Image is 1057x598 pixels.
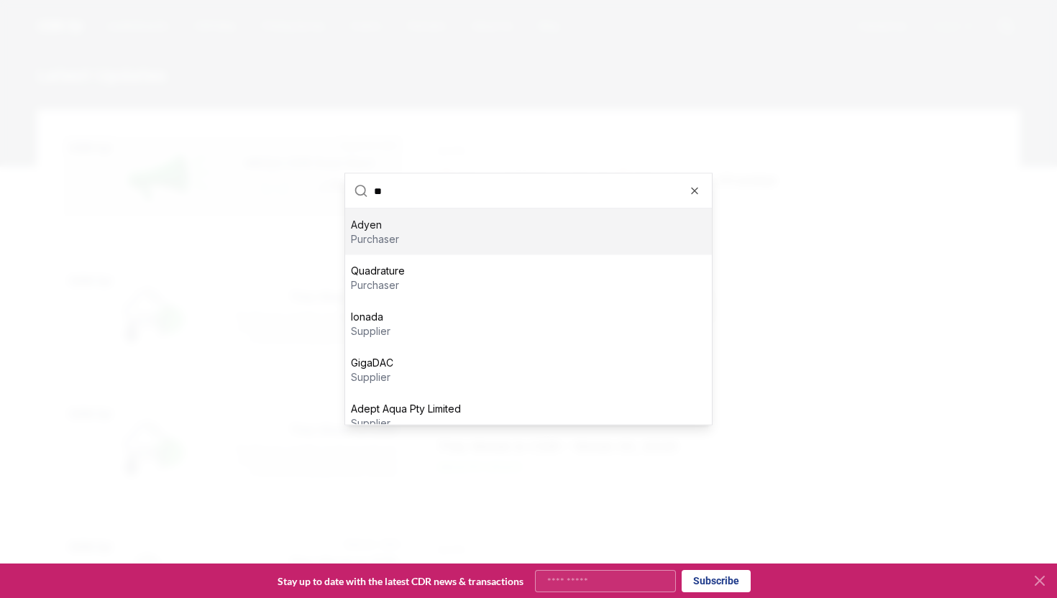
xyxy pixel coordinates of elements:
p: Adyen [351,218,399,232]
p: purchaser [351,232,399,247]
p: Ionada [351,310,390,324]
p: purchaser [351,278,405,293]
p: Adept Aqua Pty Limited [351,402,461,416]
p: supplier [351,324,390,339]
p: supplier [351,370,393,385]
p: supplier [351,416,461,431]
p: Quadrature [351,264,405,278]
p: GigaDAC [351,356,393,370]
